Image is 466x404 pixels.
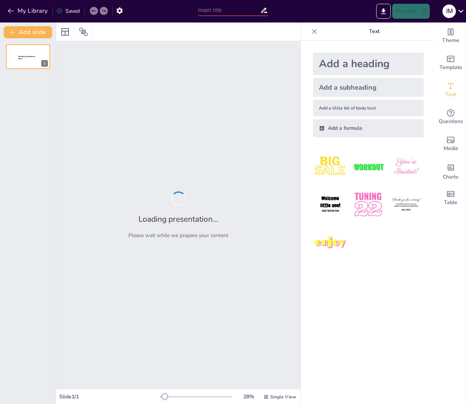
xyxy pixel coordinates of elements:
div: 1 [6,44,50,69]
img: 3.jpeg [389,149,424,184]
div: Slide 1 / 1 [59,393,160,400]
div: Add a table [436,185,466,212]
div: Add a little bit of body text [313,100,424,116]
button: Present [392,4,430,19]
span: Text [445,90,456,99]
div: Add images, graphics, shapes or video [436,131,466,158]
span: Questions [439,117,463,126]
div: Add a heading [313,53,424,75]
div: Add a formula [313,119,424,137]
span: Single View [270,394,296,400]
button: Add slide [4,26,52,38]
span: Media [444,144,458,153]
div: Add ready made slides [436,50,466,77]
span: Sendsteps presentation editor [18,56,35,60]
span: Table [444,198,457,207]
img: 2.jpeg [351,149,386,184]
span: Charts [443,173,459,181]
div: Layout [59,26,71,38]
img: 5.jpeg [351,187,386,222]
div: I M [442,5,456,18]
div: Add text boxes [436,77,466,104]
div: Get real-time input from your audience [436,104,466,131]
div: 1 [41,60,48,67]
button: My Library [6,5,51,17]
p: Text [320,23,428,41]
h2: Loading presentation... [138,214,218,224]
img: 1.jpeg [313,149,348,184]
div: Change the overall theme [436,23,466,50]
img: 7.jpeg [313,225,348,260]
span: Position [79,27,88,36]
button: I M [442,4,456,19]
img: 6.jpeg [389,187,424,222]
span: Template [439,63,462,72]
div: Add charts and graphs [436,158,466,185]
span: Theme [442,36,459,45]
img: 4.jpeg [313,187,348,222]
div: 28 % [240,393,258,400]
p: Please wait while we prepare your content [128,232,228,239]
button: Export to PowerPoint [376,4,391,19]
div: Saved [57,8,80,15]
div: Add a subheading [313,78,424,97]
input: Insert title [198,5,261,16]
